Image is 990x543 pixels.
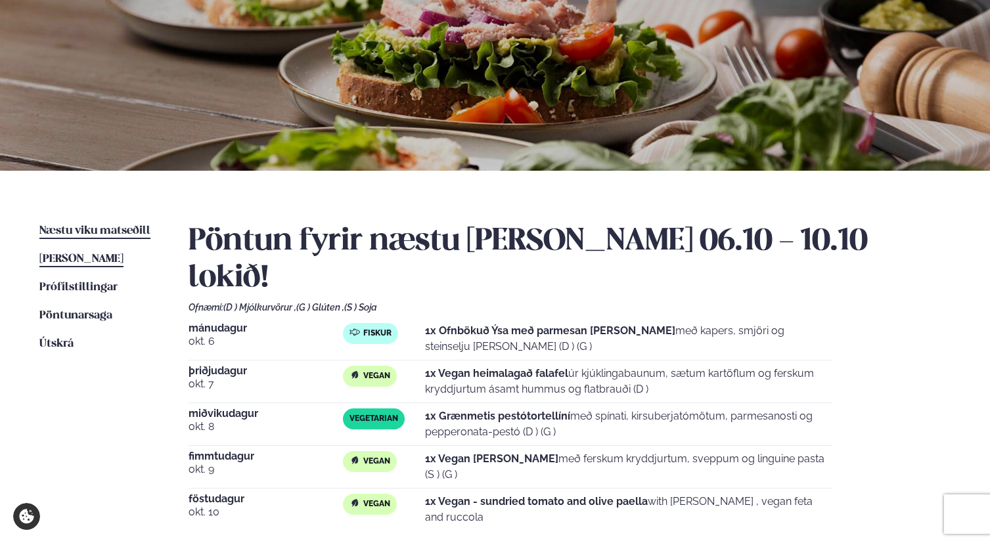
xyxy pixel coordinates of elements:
span: (S ) Soja [344,302,377,313]
span: miðvikudagur [189,408,343,419]
span: okt. 8 [189,419,343,435]
span: (G ) Glúten , [296,302,344,313]
span: Prófílstillingar [39,282,118,293]
a: [PERSON_NAME] [39,251,124,267]
span: okt. 10 [189,504,343,520]
a: Útskrá [39,336,74,352]
strong: 1x Vegan [PERSON_NAME] [425,452,558,465]
span: Pöntunarsaga [39,310,112,321]
span: þriðjudagur [189,366,343,376]
span: fimmtudagur [189,451,343,462]
p: úr kjúklingabaunum, sætum kartöflum og ferskum kryddjurtum ásamt hummus og flatbrauði (D ) [425,366,832,397]
span: Næstu viku matseðill [39,225,150,236]
p: með spínati, kirsuberjatómötum, parmesanosti og pepperonata-pestó (D ) (G ) [425,408,832,440]
strong: 1x Vegan heimalagað falafel [425,367,568,380]
span: okt. 7 [189,376,343,392]
h2: Pöntun fyrir næstu [PERSON_NAME] 06.10 - 10.10 lokið! [189,223,951,297]
span: okt. 6 [189,334,343,349]
strong: 1x Grænmetis pestótortellíní [425,410,570,422]
div: Ofnæmi: [189,302,951,313]
a: Cookie settings [13,503,40,530]
span: [PERSON_NAME] [39,253,124,265]
span: Vegan [363,499,390,510]
p: með kapers, smjöri og steinselju [PERSON_NAME] (D ) (G ) [425,323,832,355]
img: fish.svg [349,327,360,337]
span: Fiskur [363,328,392,339]
span: okt. 9 [189,462,343,477]
img: Vegan.svg [349,370,360,380]
span: Vegan [363,371,390,381]
a: Pöntunarsaga [39,308,112,324]
span: Vegetarian [349,414,398,424]
img: Vegan.svg [349,498,360,508]
span: mánudagur [189,323,343,334]
span: Vegan [363,456,390,467]
strong: 1x Ofnbökuð Ýsa með parmesan [PERSON_NAME] [425,324,675,337]
p: with [PERSON_NAME] , vegan feta and ruccola [425,494,832,525]
span: (D ) Mjólkurvörur , [223,302,296,313]
a: Prófílstillingar [39,280,118,295]
p: með ferskum kryddjurtum, sveppum og linguine pasta (S ) (G ) [425,451,832,483]
a: Næstu viku matseðill [39,223,150,239]
img: Vegan.svg [349,455,360,466]
strong: 1x Vegan - sundried tomato and olive paella [425,495,648,508]
span: Útskrá [39,338,74,349]
span: föstudagur [189,494,343,504]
